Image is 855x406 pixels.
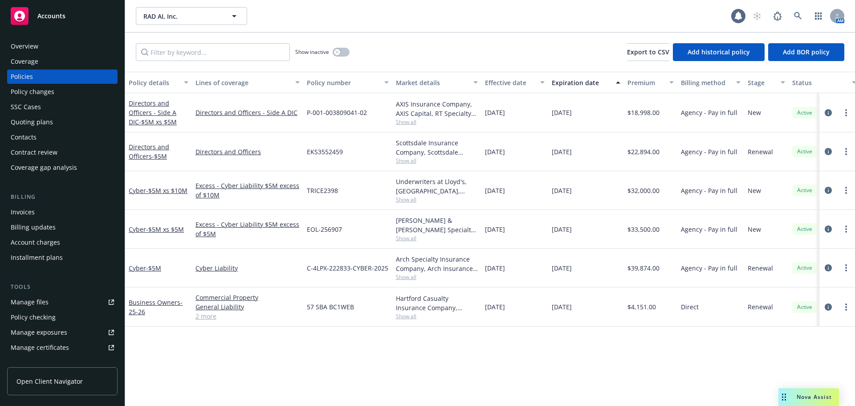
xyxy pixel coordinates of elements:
[7,283,118,291] div: Tools
[129,264,161,272] a: Cyber
[152,152,167,160] span: - $5M
[841,302,851,312] a: more
[7,54,118,69] a: Coverage
[11,310,56,324] div: Policy checking
[7,295,118,309] a: Manage files
[396,254,478,273] div: Arch Specialty Insurance Company, Arch Insurance Company, Coalition Insurance Solutions (MGA), CR...
[841,185,851,196] a: more
[810,7,827,25] a: Switch app
[11,115,53,129] div: Quoting plans
[7,145,118,160] a: Contract review
[627,108,660,117] span: $18,998.00
[748,263,773,273] span: Renewal
[823,262,834,273] a: circleInformation
[307,108,367,117] span: P-001-003809041-02
[392,72,481,93] button: Market details
[552,147,572,156] span: [DATE]
[7,85,118,99] a: Policy changes
[7,100,118,114] a: SSC Cases
[485,263,505,273] span: [DATE]
[548,72,624,93] button: Expiration date
[552,186,572,195] span: [DATE]
[195,147,300,156] a: Directors and Officers
[396,78,468,87] div: Market details
[627,43,669,61] button: Export to CSV
[823,185,834,196] a: circleInformation
[823,107,834,118] a: circleInformation
[681,225,737,234] span: Agency - Pay in full
[748,7,766,25] a: Start snowing
[396,216,478,234] div: [PERSON_NAME] & [PERSON_NAME] Specialty Insurance Company, [PERSON_NAME] & [PERSON_NAME] ([GEOGRA...
[485,302,505,312] span: [DATE]
[485,225,505,234] span: [DATE]
[307,147,343,156] span: EKS3552459
[11,295,49,309] div: Manage files
[11,100,41,114] div: SSC Cases
[307,225,342,234] span: EOL-256907
[552,78,611,87] div: Expiration date
[129,298,183,316] span: - 25-26
[125,72,192,93] button: Policy details
[11,356,56,370] div: Manage claims
[796,109,814,117] span: Active
[7,70,118,84] a: Policies
[11,250,63,265] div: Installment plans
[396,118,478,126] span: Show all
[841,262,851,273] a: more
[146,264,161,272] span: - $5M
[7,356,118,370] a: Manage claims
[841,107,851,118] a: more
[769,7,786,25] a: Report a Bug
[195,181,300,200] a: Excess - Cyber Liability $5M excess of $10M
[796,264,814,272] span: Active
[485,108,505,117] span: [DATE]
[146,225,184,234] span: - $5M xs $5M
[11,235,60,250] div: Account charges
[748,302,773,312] span: Renewal
[11,70,33,84] div: Policies
[841,224,851,234] a: more
[681,147,737,156] span: Agency - Pay in full
[7,250,118,265] a: Installment plans
[303,72,392,93] button: Policy number
[7,4,118,29] a: Accounts
[295,48,329,56] span: Show inactive
[681,186,737,195] span: Agency - Pay in full
[748,147,773,156] span: Renewal
[11,39,38,53] div: Overview
[796,148,814,156] span: Active
[11,160,77,175] div: Coverage gap analysis
[748,186,761,195] span: New
[627,48,669,56] span: Export to CSV
[7,205,118,219] a: Invoices
[11,85,54,99] div: Policy changes
[823,302,834,312] a: circleInformation
[11,54,38,69] div: Coverage
[681,302,699,312] span: Direct
[681,108,737,117] span: Agency - Pay in full
[396,99,478,118] div: AXIS Insurance Company, AXIS Capital, RT Specialty Insurance Services, LLC (RSG Specialty, LLC)
[778,388,839,406] button: Nova Assist
[195,108,300,117] a: Directors and Officers - Side A DIC
[627,263,660,273] span: $39,874.00
[7,325,118,340] a: Manage exposures
[768,43,844,61] button: Add BOR policy
[841,146,851,157] a: more
[129,99,177,126] a: Directors and Officers - Side A DIC
[481,72,548,93] button: Effective date
[307,302,354,312] span: 57 SBA BC1WEB
[195,220,300,238] a: Excess - Cyber Liability $5M excess of $5M
[748,225,761,234] span: New
[136,43,290,61] input: Filter by keyword...
[796,225,814,233] span: Active
[823,224,834,234] a: circleInformation
[11,130,37,144] div: Contacts
[688,48,750,56] span: Add historical policy
[789,7,807,25] a: Search
[7,340,118,355] a: Manage certificates
[681,78,731,87] div: Billing method
[11,325,67,340] div: Manage exposures
[552,302,572,312] span: [DATE]
[396,234,478,242] span: Show all
[796,303,814,311] span: Active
